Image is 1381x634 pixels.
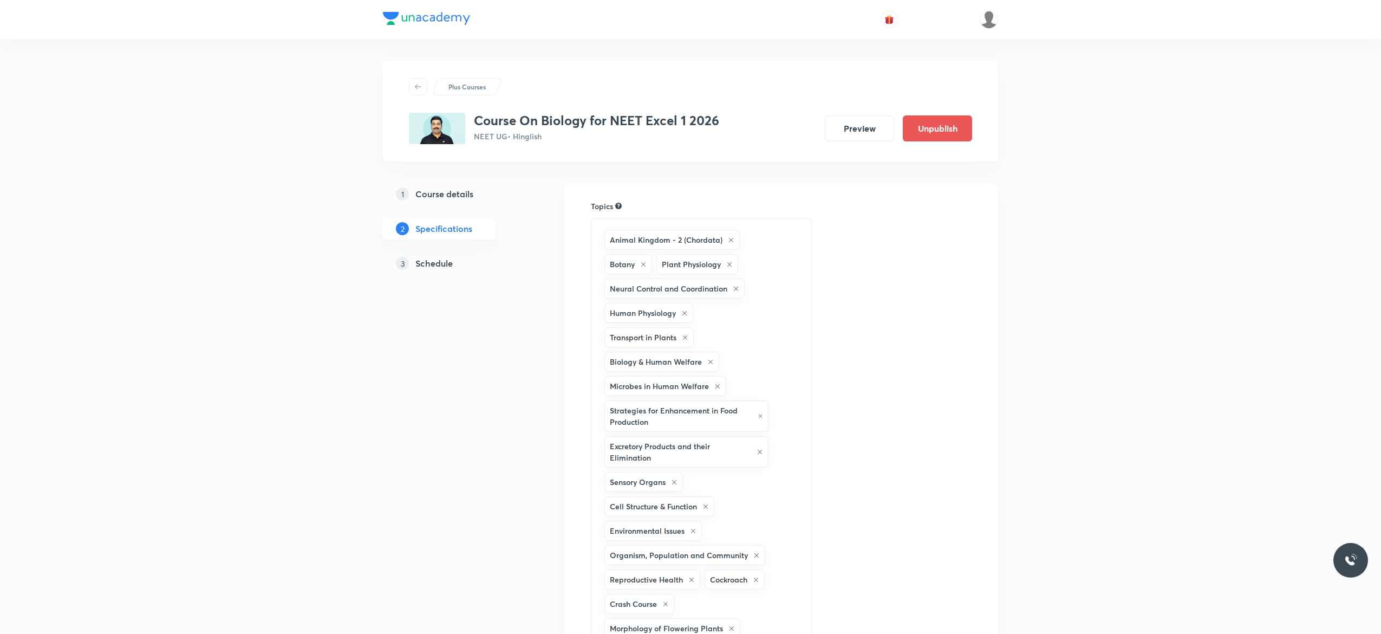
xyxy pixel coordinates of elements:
[610,623,723,634] h6: Morphology of Flowering Plants
[662,258,721,270] h6: Plant Physiology
[610,258,635,270] h6: Botany
[610,525,685,536] h6: Environmental Issues
[610,307,676,319] h6: Human Physiology
[615,201,622,211] div: Search for topics
[1344,554,1357,567] img: ttu
[610,441,751,463] h6: Excretory Products and their Elimination
[448,82,486,92] p: Plus Courses
[825,115,894,141] button: Preview
[383,183,530,205] a: 1Course details
[881,11,898,28] button: avatar
[610,549,748,561] h6: Organism, Population and Community
[884,15,894,24] img: avatar
[396,257,409,270] p: 3
[610,283,727,294] h6: Neural Control and Coordination
[591,200,613,212] h6: Topics
[610,598,657,610] h6: Crash Course
[610,356,702,367] h6: Biology & Human Welfare
[383,253,530,274] a: 3Schedule
[396,222,409,235] p: 2
[610,234,722,245] h6: Animal Kingdom - 2 (Chordata)
[474,113,719,128] h3: Course On Biology for NEET Excel 1 2026
[610,501,697,512] h6: Cell Structure & Function
[710,574,747,585] h6: Cockroach
[903,115,972,141] button: Unpublish
[383,12,470,28] a: Company Logo
[396,187,409,200] p: 1
[610,332,676,343] h6: Transport in Plants
[415,222,472,235] h5: Specifications
[415,187,473,200] h5: Course details
[474,131,719,142] p: NEET UG • Hinglish
[610,380,709,392] h6: Microbes in Human Welfare
[610,405,752,428] h6: Strategies for Enhancement in Food Production
[383,12,470,25] img: Company Logo
[980,10,998,29] img: Anuruddha Kumar
[610,574,683,585] h6: Reproductive Health
[409,113,465,144] img: C2EC8E0B-ACF2-423F-828F-130839DB3B31_plus.png
[610,476,666,488] h6: Sensory Organs
[415,257,453,270] h5: Schedule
